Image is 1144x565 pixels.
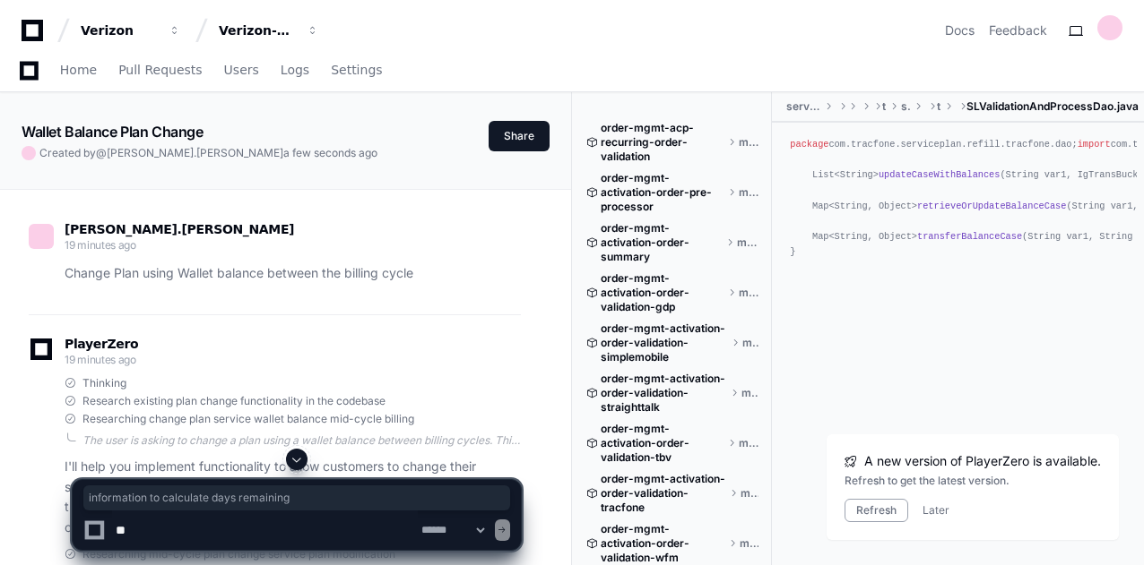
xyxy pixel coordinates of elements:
span: order-mgmt-activation-order-validation-straighttalk [601,372,727,415]
span: retrieveOrUpdateBalanceCase [917,201,1066,211]
button: Share [489,121,550,151]
span: master [739,286,758,300]
span: order-mgmt-activation-order-validation-simplemobile [601,321,728,364]
span: Settings [331,64,382,75]
span: A new version of PlayerZero is available. [864,452,1101,470]
span: master [739,185,758,200]
span: Pull Requests [118,64,202,75]
span: 19 minutes ago [65,238,136,252]
span: @ [96,146,107,159]
span: SLValidationAndProcessDao.java [966,99,1139,114]
p: Change Plan using Wallet balance between the billing cycle [65,263,521,284]
span: 19 minutes ago [65,353,136,366]
button: Later [923,503,949,518]
div: com.tracfone.serviceplan.refill.tracfone.dao; com.tracfone.serviceplan.refill.tracfone.model.inte... [790,137,1126,260]
span: [PERSON_NAME].[PERSON_NAME] [65,222,294,236]
span: Research existing plan change functionality in the codebase [82,394,386,408]
span: Home [60,64,97,75]
span: PlayerZero [65,338,138,349]
a: Users [224,50,259,91]
span: package [790,139,828,150]
a: Pull Requests [118,50,202,91]
div: Verizon-Clarify-Order-Management [219,21,296,39]
span: Researching change plan service wallet balance mid-cycle billing [82,412,414,426]
span: order-mgmt-activation-order-validation-tbv [601,422,724,465]
span: master [737,235,758,250]
a: Home [60,50,97,91]
span: import [1078,139,1111,150]
span: [PERSON_NAME].[PERSON_NAME] [107,146,283,159]
span: order-mgmt-activation-order-summary [601,221,723,264]
span: master [739,135,758,150]
span: information to calculate days remaining [89,491,505,505]
span: Users [224,64,259,75]
span: Logs [281,64,309,75]
button: Feedback [989,21,1047,39]
span: tracfone [937,99,941,114]
button: Verizon-Clarify-Order-Management [212,14,326,47]
span: master [742,336,759,350]
a: Logs [281,50,309,91]
span: Thinking [82,376,126,390]
div: Refresh to get the latest version. [845,474,1101,488]
span: transferBalanceCase [917,231,1022,242]
button: Verizon [74,14,188,47]
app-text-character-animate: Wallet Balance Plan Change [22,123,204,141]
span: master [739,436,758,450]
button: Refresh [845,499,908,522]
span: Created by [39,146,377,160]
span: a few seconds ago [283,146,377,159]
div: The user is asking to change a plan using a wallet balance between billing cycles. This seems to ... [82,433,521,448]
div: Verizon [81,21,158,39]
span: tracfone [882,99,887,114]
a: Docs [945,21,975,39]
span: updateCaseWithBalances [879,169,1001,180]
span: order-mgmt-activation-order-validation-gdp [601,271,724,314]
span: serviceplan [901,99,911,114]
span: order-mgmt-acp-recurring-order-validation [601,121,724,164]
span: order-mgmt-activation-order-pre-processor [601,171,724,214]
a: Settings [331,50,382,91]
span: master [741,386,758,400]
span: serviceplan-refill-tracfone [786,99,821,114]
